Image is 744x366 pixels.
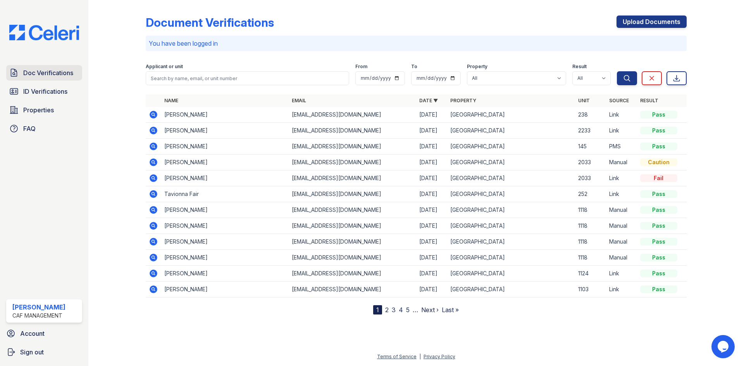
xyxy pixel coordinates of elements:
div: 1 [373,305,382,314]
span: Account [20,329,45,338]
td: [EMAIL_ADDRESS][DOMAIN_NAME] [289,282,416,297]
td: 238 [575,107,606,123]
td: [DATE] [416,186,447,202]
a: Privacy Policy [424,354,455,359]
td: 1124 [575,266,606,282]
a: Unit [578,98,590,103]
a: 2 [385,306,389,314]
td: [PERSON_NAME] [161,155,289,170]
p: You have been logged in [149,39,684,48]
td: 1118 [575,250,606,266]
div: Pass [640,127,677,134]
td: [EMAIL_ADDRESS][DOMAIN_NAME] [289,250,416,266]
td: Manual [606,234,637,250]
span: … [413,305,418,314]
span: FAQ [23,124,36,133]
td: Link [606,123,637,139]
div: Pass [640,206,677,214]
div: Pass [640,285,677,293]
td: [EMAIL_ADDRESS][DOMAIN_NAME] [289,202,416,218]
label: To [411,64,417,70]
td: Link [606,170,637,186]
a: Email [292,98,306,103]
td: [DATE] [416,202,447,218]
td: [PERSON_NAME] [161,170,289,186]
td: [EMAIL_ADDRESS][DOMAIN_NAME] [289,155,416,170]
td: [DATE] [416,266,447,282]
label: Property [467,64,487,70]
div: Fail [640,174,677,182]
td: Manual [606,250,637,266]
td: 2033 [575,155,606,170]
div: Pass [640,143,677,150]
td: [GEOGRAPHIC_DATA] [447,186,575,202]
td: Link [606,107,637,123]
td: [DATE] [416,218,447,234]
td: Manual [606,202,637,218]
td: [GEOGRAPHIC_DATA] [447,282,575,297]
td: [DATE] [416,123,447,139]
td: 1118 [575,234,606,250]
a: Last » [442,306,459,314]
div: Pass [640,190,677,198]
td: [EMAIL_ADDRESS][DOMAIN_NAME] [289,123,416,139]
td: [PERSON_NAME] [161,282,289,297]
td: [EMAIL_ADDRESS][DOMAIN_NAME] [289,107,416,123]
td: [DATE] [416,155,447,170]
a: Sign out [3,344,85,360]
td: 1118 [575,218,606,234]
td: [EMAIL_ADDRESS][DOMAIN_NAME] [289,218,416,234]
div: | [419,354,421,359]
div: Caution [640,158,677,166]
label: From [355,64,367,70]
td: [EMAIL_ADDRESS][DOMAIN_NAME] [289,170,416,186]
a: Next › [421,306,439,314]
td: [GEOGRAPHIC_DATA] [447,218,575,234]
td: PMS [606,139,637,155]
a: Property [450,98,476,103]
a: 4 [399,306,403,314]
div: Pass [640,111,677,119]
td: 145 [575,139,606,155]
td: [GEOGRAPHIC_DATA] [447,170,575,186]
td: [DATE] [416,234,447,250]
iframe: chat widget [711,335,736,358]
div: CAF Management [12,312,65,320]
td: [PERSON_NAME] [161,234,289,250]
td: [GEOGRAPHIC_DATA] [447,266,575,282]
td: 1118 [575,202,606,218]
a: Account [3,326,85,341]
span: Doc Verifications [23,68,73,77]
div: Pass [640,270,677,277]
td: 2233 [575,123,606,139]
td: [EMAIL_ADDRESS][DOMAIN_NAME] [289,139,416,155]
td: [PERSON_NAME] [161,218,289,234]
td: Link [606,282,637,297]
td: [DATE] [416,107,447,123]
span: ID Verifications [23,87,67,96]
a: Doc Verifications [6,65,82,81]
img: CE_Logo_Blue-a8612792a0a2168367f1c8372b55b34899dd931a85d93a1a3d3e32e68fde9ad4.png [3,25,85,40]
td: 252 [575,186,606,202]
a: FAQ [6,121,82,136]
label: Result [572,64,587,70]
td: [DATE] [416,250,447,266]
td: 2033 [575,170,606,186]
div: Pass [640,254,677,261]
span: Properties [23,105,54,115]
a: Date ▼ [419,98,438,103]
td: [GEOGRAPHIC_DATA] [447,139,575,155]
td: [GEOGRAPHIC_DATA] [447,202,575,218]
td: [PERSON_NAME] [161,123,289,139]
label: Applicant or unit [146,64,183,70]
div: Pass [640,222,677,230]
a: Terms of Service [377,354,417,359]
div: Pass [640,238,677,246]
td: Manual [606,218,637,234]
td: [PERSON_NAME] [161,250,289,266]
td: [EMAIL_ADDRESS][DOMAIN_NAME] [289,266,416,282]
a: ID Verifications [6,84,82,99]
td: [GEOGRAPHIC_DATA] [447,155,575,170]
td: [PERSON_NAME] [161,139,289,155]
